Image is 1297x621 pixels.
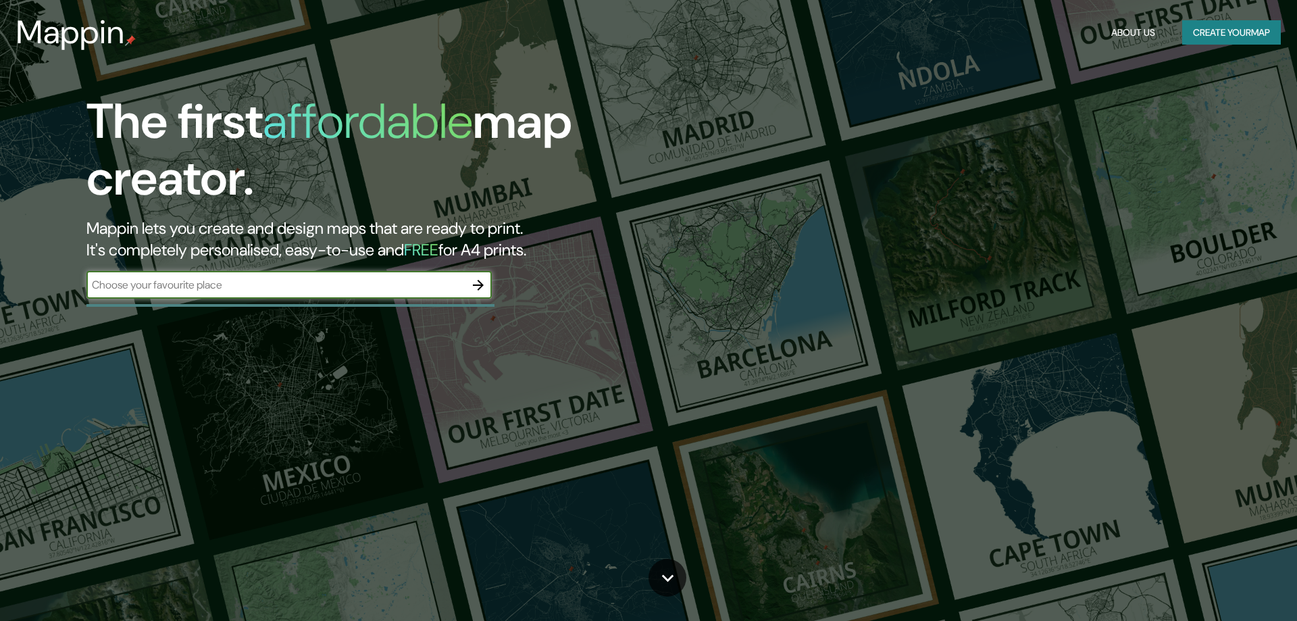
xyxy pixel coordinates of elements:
[404,239,438,260] h5: FREE
[1182,20,1281,45] button: Create yourmap
[1106,20,1161,45] button: About Us
[16,14,125,51] h3: Mappin
[125,35,136,46] img: mappin-pin
[86,218,735,261] h2: Mappin lets you create and design maps that are ready to print. It's completely personalised, eas...
[86,277,465,293] input: Choose your favourite place
[86,93,735,218] h1: The first map creator.
[263,90,473,153] h1: affordable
